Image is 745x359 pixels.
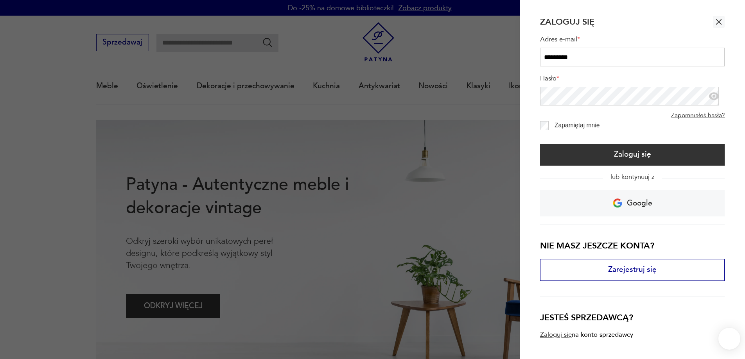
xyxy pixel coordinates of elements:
label: Adres e-mail [540,35,725,48]
p: na konto sprzedawcy [572,331,633,338]
a: Google [540,190,725,216]
button: Zaloguj się [540,144,725,166]
img: Ikona Google [613,198,622,208]
h3: Nie masz jeszcze konta? [540,240,725,252]
h2: Zaloguj się [540,16,594,28]
p: Google [627,196,652,211]
label: Zapamiętaj mnie [555,122,600,129]
iframe: Smartsupp widget button [718,328,740,350]
a: Zapomniałeś hasła? [671,112,725,119]
button: Zarejestruj się [540,259,725,281]
h3: Jesteś sprzedawcą? [540,312,725,323]
a: Zaloguj się [540,331,572,338]
span: lub kontynuuj z [603,172,662,181]
label: Hasło [540,74,725,87]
